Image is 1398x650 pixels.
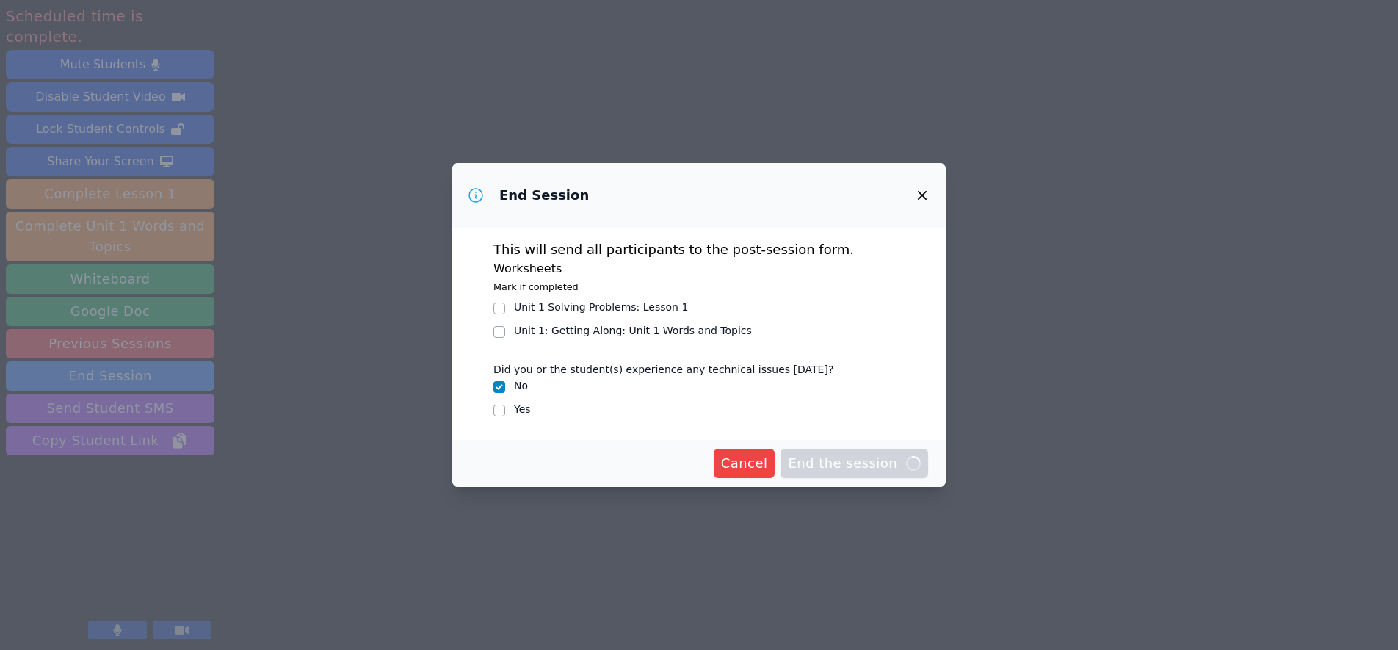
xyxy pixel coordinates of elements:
[781,449,928,478] button: End the session
[499,187,589,204] h3: End Session
[493,281,579,292] small: Mark if completed
[514,300,688,314] div: Unit 1 Solving Problems : Lesson 1
[788,453,921,474] span: End the session
[514,403,531,415] label: Yes
[493,356,833,378] legend: Did you or the student(s) experience any technical issues [DATE]?
[493,239,905,260] p: This will send all participants to the post-session form.
[714,449,775,478] button: Cancel
[514,323,752,338] div: Unit 1: Getting Along : Unit 1 Words and Topics
[493,260,905,278] h3: Worksheets
[514,380,528,391] label: No
[721,453,768,474] span: Cancel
